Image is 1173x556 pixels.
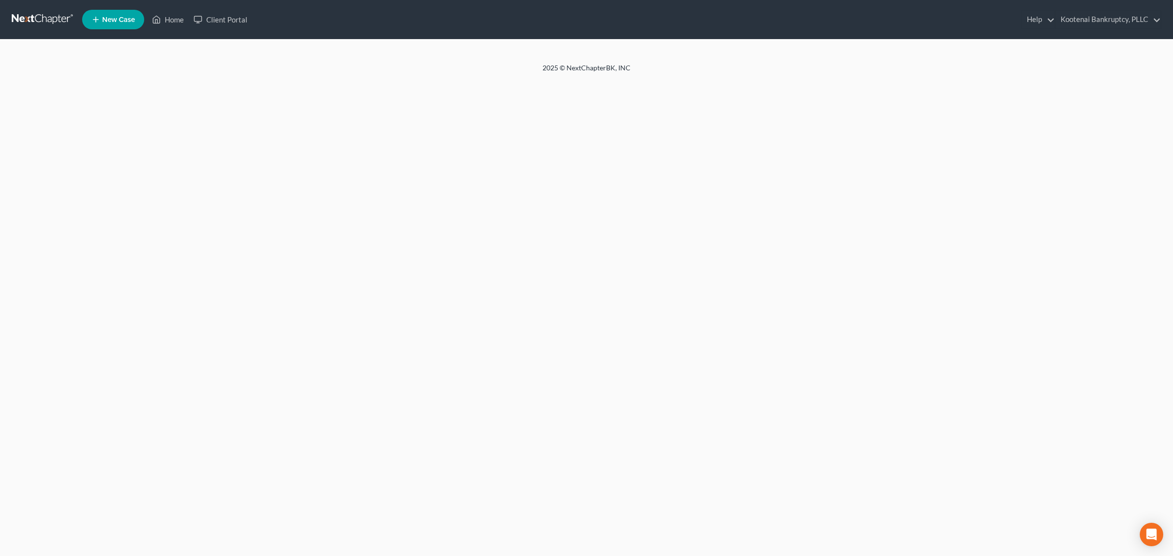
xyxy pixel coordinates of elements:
div: 2025 © NextChapterBK, INC [308,63,865,81]
a: Client Portal [189,11,252,28]
new-legal-case-button: New Case [82,10,144,29]
a: Help [1022,11,1055,28]
div: Open Intercom Messenger [1140,523,1163,546]
a: Kootenai Bankruptcy, PLLC [1056,11,1161,28]
a: Home [147,11,189,28]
